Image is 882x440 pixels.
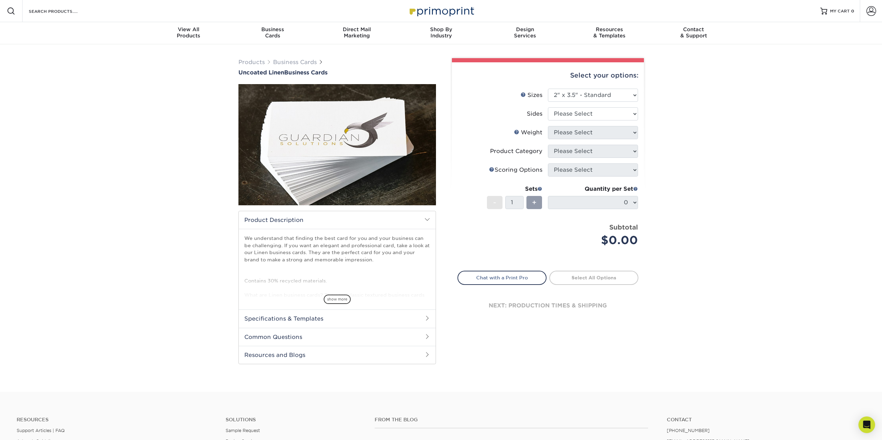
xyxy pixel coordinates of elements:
span: Shop By [399,26,483,33]
a: BusinessCards [230,22,315,44]
img: Uncoated Linen 01 [238,46,436,243]
a: Shop ByIndustry [399,22,483,44]
div: $0.00 [553,232,638,249]
a: Support Articles | FAQ [17,428,65,433]
div: Sets [487,185,542,193]
h2: Resources and Blogs [239,346,436,364]
img: Primoprint [407,3,476,18]
div: Weight [514,128,542,137]
a: View AllProducts [147,22,231,44]
p: We understand that finding the best card for you and your business can be challenging. If you wan... [244,235,430,397]
div: Sizes [521,91,542,99]
span: Business [230,26,315,33]
span: 0 [851,9,854,14]
input: SEARCH PRODUCTS..... [28,7,96,15]
span: Direct Mail [315,26,399,33]
span: MY CART [830,8,850,14]
span: show more [324,295,351,304]
h2: Specifications & Templates [239,309,436,327]
div: Cards [230,26,315,39]
h2: Common Questions [239,328,436,346]
h2: Product Description [239,211,436,229]
span: Design [483,26,567,33]
div: Open Intercom Messenger [858,416,875,433]
a: Business Cards [273,59,317,65]
a: Select All Options [549,271,638,285]
span: Contact [652,26,736,33]
a: Sample Request [226,428,260,433]
span: View All [147,26,231,33]
h4: Solutions [226,417,364,423]
h4: From the Blog [375,417,648,423]
a: Chat with a Print Pro [457,271,547,285]
a: Contact [667,417,865,423]
a: Resources& Templates [567,22,652,44]
a: Uncoated LinenBusiness Cards [238,69,436,76]
span: - [493,197,496,208]
div: Quantity per Set [548,185,638,193]
strong: Subtotal [609,223,638,231]
span: Uncoated Linen [238,69,284,76]
span: Resources [567,26,652,33]
a: Products [238,59,265,65]
a: Direct MailMarketing [315,22,399,44]
h4: Resources [17,417,215,423]
div: Products [147,26,231,39]
div: Sides [527,110,542,118]
div: next: production times & shipping [457,285,638,326]
div: & Support [652,26,736,39]
div: Select your options: [457,62,638,89]
div: Scoring Options [489,166,542,174]
h1: Business Cards [238,69,436,76]
a: [PHONE_NUMBER] [667,428,710,433]
span: + [532,197,536,208]
a: DesignServices [483,22,567,44]
div: Marketing [315,26,399,39]
div: & Templates [567,26,652,39]
a: Contact& Support [652,22,736,44]
div: Product Category [490,147,542,155]
div: Industry [399,26,483,39]
div: Services [483,26,567,39]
